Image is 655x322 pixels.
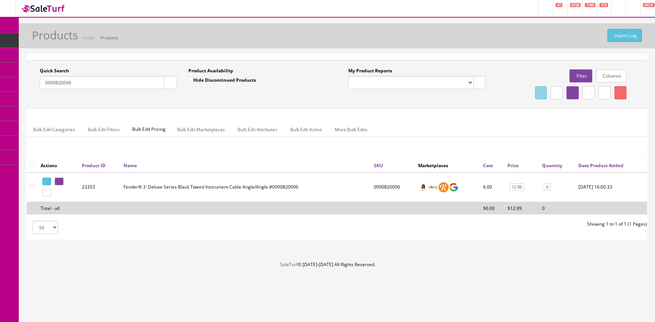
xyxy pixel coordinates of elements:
[483,162,493,169] a: Cost
[348,67,392,74] label: My Product Reports
[284,122,328,137] a: Bulk Edit Active
[40,67,69,74] label: Quick Search
[504,202,539,214] td: $12.99
[585,3,595,7] span: 1760
[280,261,298,268] a: SaleTurf
[329,122,373,137] a: More Bulk Edits
[40,76,164,89] input: Search
[643,3,655,7] span: HELP
[337,221,653,228] div: Showing 1 to 1 of 1 (1 Pages)
[27,122,81,137] a: Bulk Edit Categories
[188,77,193,82] input: Hide Discontinued Products
[596,69,626,82] a: Columns
[79,172,120,202] td: 23353
[38,202,79,214] td: Total - all
[438,182,449,192] img: reverb
[544,183,551,191] a: 0
[126,122,171,136] span: Bulk Edit Pricing
[120,172,371,202] td: Fender® 3' Deluxe Series Black Tweed Instrument Cable Angle/Angle #0990820096
[480,172,504,202] td: 6.00
[599,3,608,7] span: 115
[449,182,459,192] img: google_shopping
[607,29,642,42] a: Import Log
[21,3,66,13] img: SaleTurf
[374,162,383,169] a: SKU
[232,122,283,137] a: Bulk Edit Attributes
[507,162,519,169] a: Price
[570,3,581,7] span: 6728
[569,69,592,82] a: Filter
[82,162,105,169] a: Product ID
[171,122,231,137] a: Bulk Edit Marketplaces
[509,183,524,191] a: 12.99
[371,172,415,202] td: 0990820096
[38,159,79,172] th: Actions
[418,182,428,192] img: amazon
[32,29,78,41] h1: Products
[480,202,504,214] td: $6.00
[542,162,562,169] a: Quantity
[578,162,623,169] a: Date Product Added
[82,122,126,137] a: Bulk Edit Filters
[556,3,562,7] span: 47
[188,67,233,74] label: Product Availability
[83,35,95,40] a: Home
[575,172,647,202] td: 2020-05-12 16:00:33
[415,159,480,172] th: Marketplaces
[101,35,118,40] a: Products
[123,162,137,169] a: Name
[428,182,438,192] img: ebay
[539,202,575,214] td: 0
[188,76,256,84] label: Hide Discontinued Products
